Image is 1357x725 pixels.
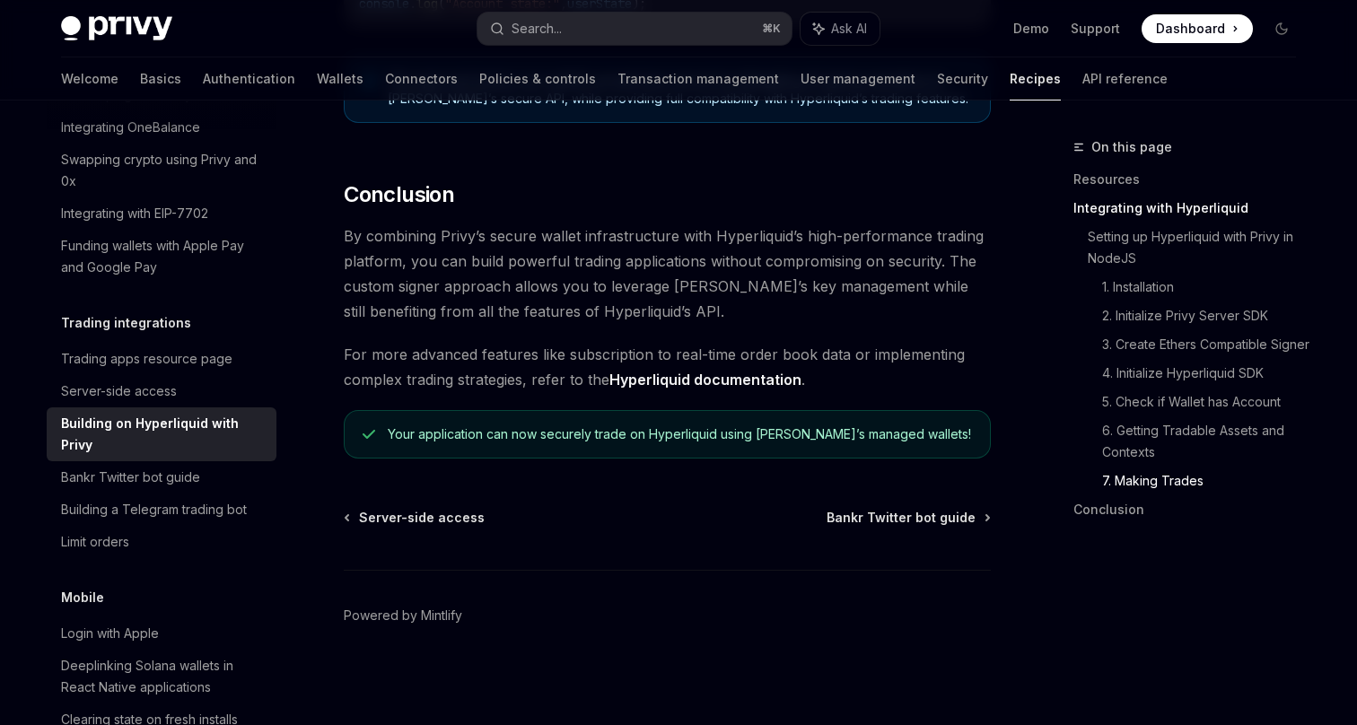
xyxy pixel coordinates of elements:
[1267,14,1296,43] button: Toggle dark mode
[61,623,159,644] div: Login with Apple
[47,343,276,375] a: Trading apps resource page
[1102,301,1310,330] a: 2. Initialize Privy Server SDK
[47,617,276,650] a: Login with Apple
[1102,388,1310,416] a: 5. Check if Wallet has Account
[47,461,276,494] a: Bankr Twitter bot guide
[61,587,104,608] h5: Mobile
[937,57,988,100] a: Security
[344,342,991,392] span: For more advanced features like subscription to real-time order book data or implementing complex...
[61,655,266,698] div: Deeplinking Solana wallets in React Native applications
[512,18,562,39] div: Search...
[344,180,454,209] span: Conclusion
[61,149,266,192] div: Swapping crypto using Privy and 0x
[827,509,976,527] span: Bankr Twitter bot guide
[827,509,989,527] a: Bankr Twitter bot guide
[1102,416,1310,467] a: 6. Getting Tradable Assets and Contexts
[1082,57,1168,100] a: API reference
[61,380,177,402] div: Server-side access
[1010,57,1061,100] a: Recipes
[1088,223,1310,273] a: Setting up Hyperliquid with Privy in NodeJS
[1102,273,1310,301] a: 1. Installation
[388,425,972,443] div: Your application can now securely trade on Hyperliquid using [PERSON_NAME]’s managed wallets!
[61,531,129,553] div: Limit orders
[1156,20,1225,38] span: Dashboard
[477,13,792,45] button: Search...⌘K
[47,407,276,461] a: Building on Hyperliquid with Privy
[1091,136,1172,158] span: On this page
[1073,495,1310,524] a: Conclusion
[344,223,991,324] span: By combining Privy’s secure wallet infrastructure with Hyperliquid’s high-performance trading pla...
[479,57,596,100] a: Policies & controls
[831,20,867,38] span: Ask AI
[1102,330,1310,359] a: 3. Create Ethers Compatible Signer
[47,526,276,558] a: Limit orders
[140,57,181,100] a: Basics
[346,509,485,527] a: Server-side access
[359,509,485,527] span: Server-side access
[1073,194,1310,223] a: Integrating with Hyperliquid
[344,607,462,625] a: Powered by Mintlify
[203,57,295,100] a: Authentication
[762,22,781,36] span: ⌘ K
[47,230,276,284] a: Funding wallets with Apple Pay and Google Pay
[1073,165,1310,194] a: Resources
[801,13,880,45] button: Ask AI
[61,413,266,456] div: Building on Hyperliquid with Privy
[61,57,118,100] a: Welcome
[363,427,375,441] svg: Check
[609,371,801,389] a: Hyperliquid documentation
[1142,14,1253,43] a: Dashboard
[1013,20,1049,38] a: Demo
[47,197,276,230] a: Integrating with EIP-7702
[1102,359,1310,388] a: 4. Initialize Hyperliquid SDK
[617,57,779,100] a: Transaction management
[61,235,266,278] div: Funding wallets with Apple Pay and Google Pay
[61,312,191,334] h5: Trading integrations
[317,57,363,100] a: Wallets
[385,57,458,100] a: Connectors
[1071,20,1120,38] a: Support
[47,650,276,703] a: Deeplinking Solana wallets in React Native applications
[61,467,200,488] div: Bankr Twitter bot guide
[47,144,276,197] a: Swapping crypto using Privy and 0x
[47,494,276,526] a: Building a Telegram trading bot
[61,348,232,370] div: Trading apps resource page
[801,57,915,100] a: User management
[47,375,276,407] a: Server-side access
[1102,467,1310,495] a: 7. Making Trades
[61,16,172,41] img: dark logo
[61,203,208,224] div: Integrating with EIP-7702
[61,499,247,520] div: Building a Telegram trading bot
